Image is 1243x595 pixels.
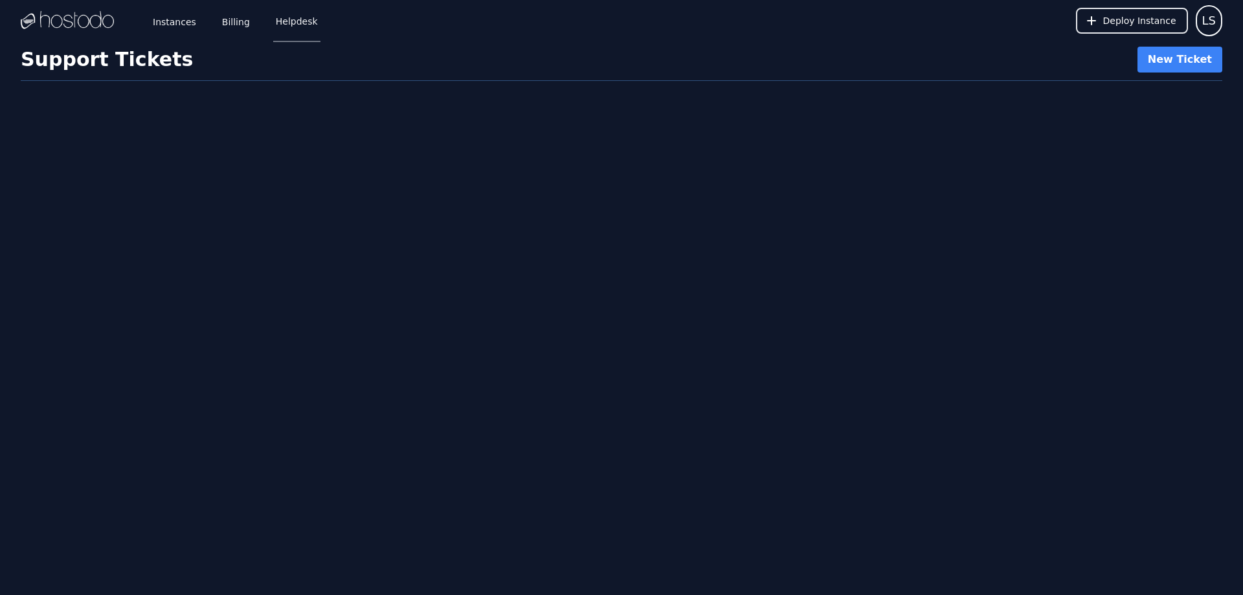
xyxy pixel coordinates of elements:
[1137,47,1222,73] a: New Ticket
[21,48,193,71] h1: Support Tickets
[1196,5,1222,36] button: User menu
[1103,14,1176,27] span: Deploy Instance
[21,11,114,30] img: Logo
[1076,8,1188,34] button: Deploy Instance
[1202,12,1216,30] span: LS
